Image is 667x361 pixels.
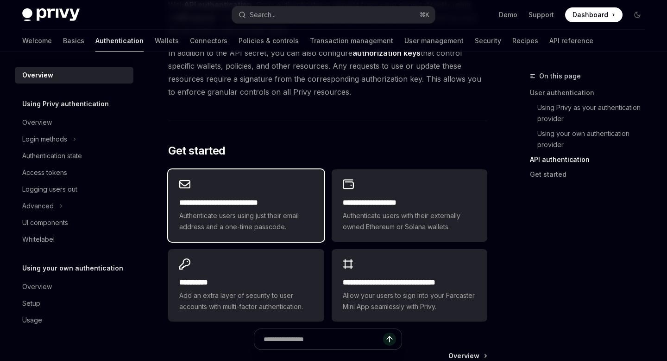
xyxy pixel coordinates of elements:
a: Authentication state [15,148,133,164]
button: Send message [383,333,396,346]
a: Basics [63,30,84,52]
a: Welcome [22,30,52,52]
div: Whitelabel [22,234,55,245]
span: Allow your users to sign into your Farcaster Mini App seamlessly with Privy. [343,290,476,312]
a: Demo [499,10,517,19]
a: **** *****Add an extra layer of security to user accounts with multi-factor authentication. [168,249,324,322]
a: User authentication [530,85,652,100]
div: Overview [22,70,53,81]
h5: Using your own authentication [22,263,123,274]
a: Overview [15,278,133,295]
div: Overview [22,281,52,292]
span: ⌘ K [420,11,429,19]
img: dark logo [22,8,80,21]
a: Logging users out [15,181,133,198]
div: Access tokens [22,167,67,178]
a: User management [404,30,464,52]
a: Usage [15,312,133,329]
span: Get started [168,143,225,158]
div: UI components [22,217,68,228]
a: Connectors [190,30,227,52]
strong: authorization keys [352,48,421,58]
a: Support [529,10,554,19]
a: Dashboard [565,7,623,22]
div: Usage [22,315,42,326]
div: Search... [250,9,276,20]
span: Authenticate users with their externally owned Ethereum or Solana wallets. [343,210,476,232]
div: Authentication state [22,150,82,161]
div: Overview [22,117,52,128]
div: Setup [22,298,40,309]
a: Overview [15,67,133,84]
a: API reference [549,30,593,52]
h5: Using Privy authentication [22,98,109,110]
a: Recipes [512,30,538,52]
a: Wallets [155,30,179,52]
span: Authenticate users using just their email address and a one-time passcode. [179,210,313,232]
a: **** **** **** ****Authenticate users with their externally owned Ethereum or Solana wallets. [332,169,487,242]
a: Security [475,30,501,52]
div: Advanced [22,200,54,212]
div: Login methods [22,134,67,145]
a: Whitelabel [15,231,133,248]
a: Authentication [95,30,144,52]
a: Policies & controls [239,30,299,52]
a: UI components [15,214,133,231]
a: Get started [530,167,652,182]
a: Access tokens [15,164,133,181]
button: Search...⌘K [232,6,434,23]
a: Overview [15,114,133,131]
a: Setup [15,295,133,312]
span: Dashboard [573,10,608,19]
button: Toggle dark mode [630,7,645,22]
a: Using Privy as your authentication provider [537,100,652,126]
span: On this page [539,71,581,82]
a: API authentication [530,152,652,167]
div: Logging users out [22,184,77,195]
a: Transaction management [310,30,393,52]
a: Using your own authentication provider [537,126,652,152]
span: Add an extra layer of security to user accounts with multi-factor authentication. [179,290,313,312]
span: In addition to the API secret, you can also configure that control specific wallets, policies, an... [168,46,487,98]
